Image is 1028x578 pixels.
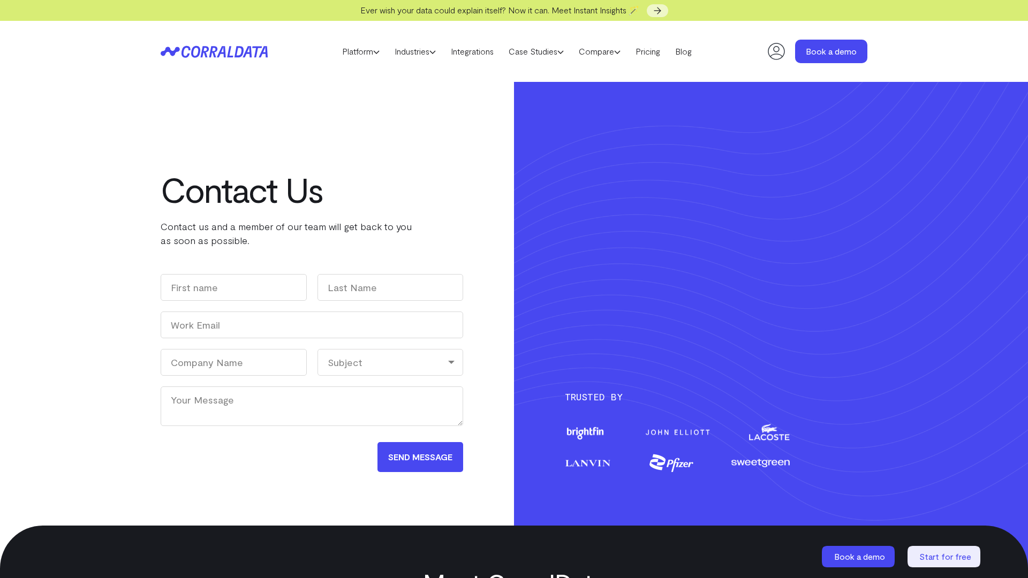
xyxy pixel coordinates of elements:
[387,43,443,59] a: Industries
[919,551,971,561] span: Start for free
[318,349,464,376] div: Subject
[795,40,867,63] a: Book a demo
[161,349,307,376] input: Company Name
[335,43,387,59] a: Platform
[318,274,464,301] input: Last Name
[571,43,628,59] a: Compare
[834,551,885,561] span: Book a demo
[360,5,639,15] span: Ever wish your data could explain itself? Now it can. Meet Instant Insights 🪄
[501,43,571,59] a: Case Studies
[161,274,307,301] input: First name
[908,546,982,567] a: Start for free
[161,170,439,209] h1: Contact Us
[628,43,668,59] a: Pricing
[822,546,897,567] a: Book a demo
[377,442,463,472] input: Send Message
[565,389,867,404] h3: Trusted By
[161,219,439,247] p: Contact us and a member of our team will get back to you as soon as possible.
[161,311,463,338] input: Work Email
[443,43,501,59] a: Integrations
[668,43,699,59] a: Blog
